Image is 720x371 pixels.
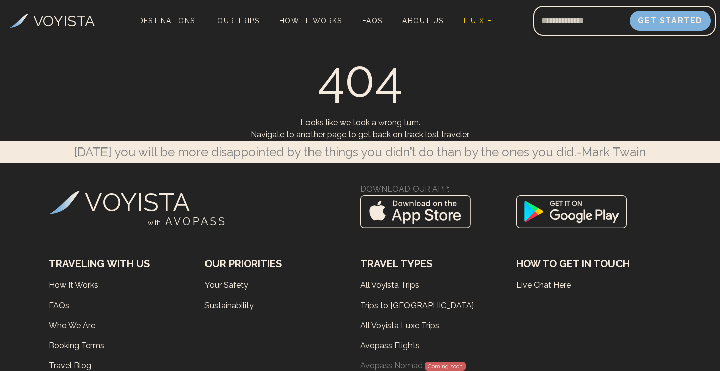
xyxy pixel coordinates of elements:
[516,256,672,271] h3: How to Get in Touch
[204,275,360,295] a: Your Safety
[49,275,204,295] a: How It Works
[49,256,204,271] h3: Traveling With Us
[360,195,471,236] img: App Store
[33,10,95,32] h3: VOYISTA
[402,17,443,25] span: About Us
[148,214,225,230] h4: A V O P A S S
[360,275,516,295] a: All Voyista Trips
[358,14,387,28] a: FAQs
[85,183,190,222] h3: VOYISTA
[576,144,646,159] nobr: -Mark Twain
[425,362,466,371] span: Coming soon
[49,336,204,356] a: Booking Terms
[360,183,672,195] h3: Download Our App:
[213,14,263,28] a: Our Trips
[204,295,360,316] a: Sustainability
[10,10,95,32] a: VOYISTA
[49,295,204,316] a: FAQs
[630,11,711,31] button: Get Started
[204,256,360,271] h3: Our Priorities
[49,183,190,222] a: VOYISTA
[217,17,259,25] span: Our Trips
[134,13,199,42] span: Destinations
[360,316,516,336] a: All Voyista Luxe Trips
[49,191,80,214] img: Voyista Logo
[360,295,516,316] a: Trips to [GEOGRAPHIC_DATA]
[10,14,28,28] img: Voyista Logo
[360,256,516,271] h3: Travel Types
[516,195,627,236] img: Google Play
[464,17,492,25] span: L U X E
[398,14,447,28] a: About Us
[516,275,672,295] a: Live Chat Here
[279,17,342,25] span: How It Works
[148,218,166,227] span: with
[533,9,630,33] input: Email address
[460,14,496,28] a: L U X E
[360,336,516,356] a: Avopass Flights
[362,17,383,25] span: FAQs
[275,14,346,28] a: How It Works
[49,316,204,336] a: Who We Are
